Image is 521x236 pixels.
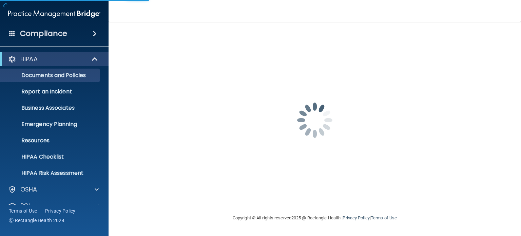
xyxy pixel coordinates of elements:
[45,207,76,214] a: Privacy Policy
[8,55,98,63] a: HIPAA
[4,105,97,111] p: Business Associates
[4,137,97,144] p: Resources
[9,217,64,224] span: Ⓒ Rectangle Health 2024
[9,207,37,214] a: Terms of Use
[8,185,99,194] a: OSHA
[20,185,37,194] p: OSHA
[4,170,97,177] p: HIPAA Risk Assessment
[281,86,349,154] img: spinner.e123f6fc.gif
[4,153,97,160] p: HIPAA Checklist
[4,88,97,95] p: Report an Incident
[371,215,397,220] a: Terms of Use
[4,72,97,79] p: Documents and Policies
[8,7,100,21] img: PMB logo
[4,121,97,128] p: Emergency Planning
[20,202,30,210] p: PCI
[343,215,369,220] a: Privacy Policy
[8,202,99,210] a: PCI
[20,55,38,63] p: HIPAA
[191,207,439,229] div: Copyright © All rights reserved 2025 @ Rectangle Health | |
[20,29,67,38] h4: Compliance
